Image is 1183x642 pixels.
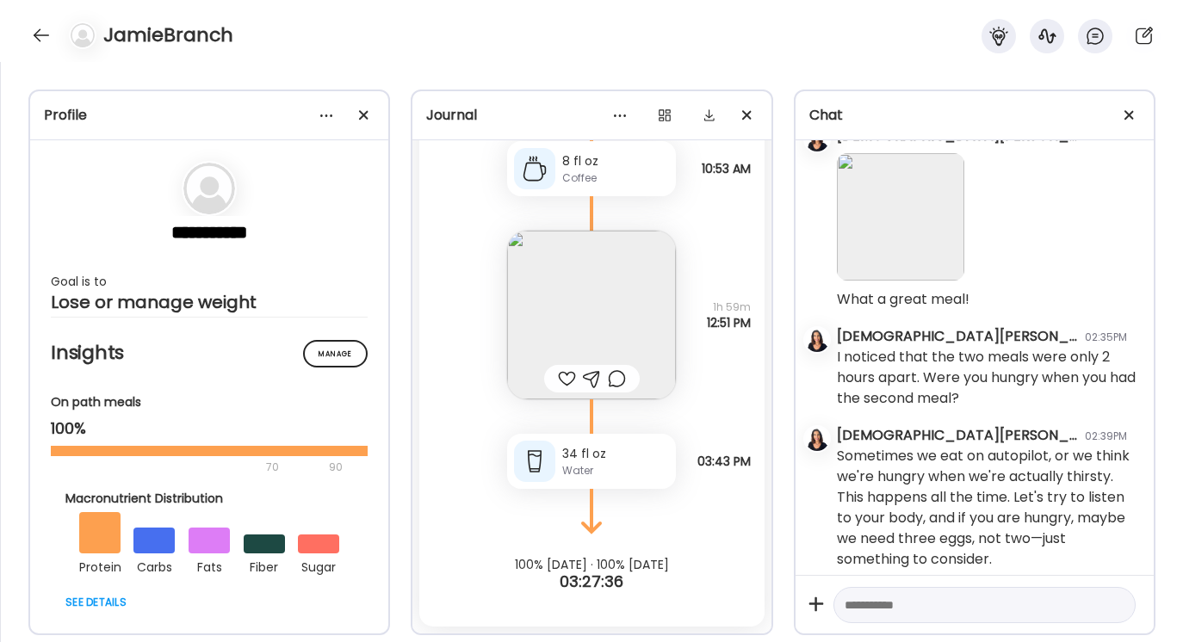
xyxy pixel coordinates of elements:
[51,271,368,292] div: Goal is to
[697,454,751,469] span: 03:43 PM
[103,22,233,49] h4: JamieBranch
[809,105,1140,126] div: Chat
[51,292,368,312] div: Lose or manage weight
[562,170,669,186] div: Coffee
[51,457,324,478] div: 70
[51,340,368,366] h2: Insights
[837,425,1078,446] div: [DEMOGRAPHIC_DATA][PERSON_NAME]
[837,446,1140,570] div: Sometimes we eat on autopilot, or we think we're hungry when we're actually thirsty. This happens...
[426,105,757,126] div: Journal
[189,553,230,577] div: fats
[303,340,368,367] div: Manage
[805,427,829,451] img: avatars%2FmcUjd6cqKYdgkG45clkwT2qudZq2
[1085,330,1127,345] div: 02:35PM
[837,289,969,310] div: What a great meal!
[837,153,964,281] img: images%2FXImTVQBs16eZqGQ4AKMzePIDoFr2%2Fv4BzdVf0LkiG8IUrWa5l%2FJN8mV10JXwwzb15rJvz8_240
[51,393,368,411] div: On path meals
[65,490,353,508] div: Macronutrient Distribution
[412,571,771,592] div: 03:27:36
[183,163,235,214] img: bg-avatar-default.svg
[707,299,751,315] span: 1h 59m
[51,418,368,439] div: 100%
[837,326,1078,347] div: [DEMOGRAPHIC_DATA][PERSON_NAME]
[562,463,669,478] div: Water
[327,457,344,478] div: 90
[1085,429,1127,444] div: 02:39PM
[244,553,285,577] div: fiber
[805,328,829,352] img: avatars%2FmcUjd6cqKYdgkG45clkwT2qudZq2
[837,347,1140,409] div: I noticed that the two meals were only 2 hours apart. Were you hungry when you had the second meal?
[298,553,339,577] div: sugar
[133,553,175,577] div: carbs
[412,558,771,571] div: 100% [DATE] · 100% [DATE]
[79,553,121,577] div: protein
[507,231,676,399] img: images%2FXImTVQBs16eZqGQ4AKMzePIDoFr2%2Fv4BzdVf0LkiG8IUrWa5l%2FJN8mV10JXwwzb15rJvz8_240
[562,152,669,170] div: 8 fl oz
[707,315,751,330] span: 12:51 PM
[702,161,751,176] span: 10:53 AM
[44,105,375,126] div: Profile
[71,23,95,47] img: bg-avatar-default.svg
[562,445,669,463] div: 34 fl oz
